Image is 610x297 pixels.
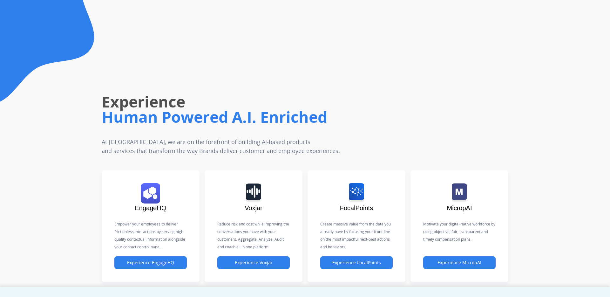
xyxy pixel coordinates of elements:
span: Voxjar [245,204,262,211]
span: FocalPoints [340,204,373,211]
button: Experience EngageHQ [114,256,187,269]
button: Experience MicropAI [423,256,496,269]
p: Create massive value from the data you already have by focusing your front-line on the most impac... [320,220,393,251]
h1: Human Powered A.I. Enriched [102,107,430,127]
a: Experience MicropAI [423,260,496,266]
a: Experience EngageHQ [114,260,187,266]
img: logo [349,183,364,204]
p: Motivate your digital-native workforce by using objective, fair, transparent and timely compensat... [423,220,496,243]
img: logo [246,183,261,204]
span: EngageHQ [135,204,166,211]
img: logo [452,183,467,204]
img: logo [141,183,160,204]
a: Experience Voxjar [217,260,290,266]
button: Experience Voxjar [217,256,290,269]
span: MicropAI [447,204,472,211]
a: Experience FocalPoints [320,260,393,266]
p: At [GEOGRAPHIC_DATA], we are on the forefront of building AI-based products and services that tra... [102,137,390,155]
h1: Experience [102,92,430,112]
p: Reduce risk and cost while improving the conversations you have with your customers. Aggregate, A... [217,220,290,251]
button: Experience FocalPoints [320,256,393,269]
p: Empower your employees to deliver frictionless interactions by serving high quality contextual in... [114,220,187,251]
